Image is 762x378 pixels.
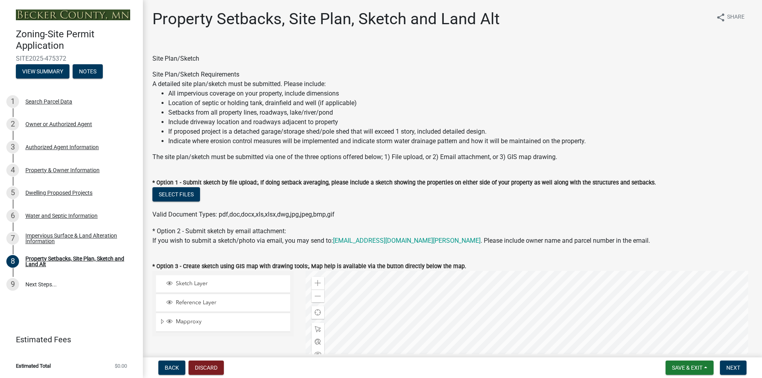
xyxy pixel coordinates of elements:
div: Impervious Surface & Land Alteration Information [25,233,130,244]
div: Property Setbacks, Site Plan, Sketch and Land Alt [25,256,130,267]
i: share [716,13,725,22]
span: Sketch Layer [174,280,287,287]
wm-modal-confirm: Notes [73,69,103,75]
span: Next [726,365,740,371]
li: Location of septic or holding tank, drainfield and well (if applicable) [168,98,752,108]
img: Becker County, Minnesota [16,10,130,20]
ul: Layer List [155,273,291,334]
div: 2 [6,118,19,130]
span: Expand [159,318,165,326]
li: Reference Layer [156,294,290,312]
a: Estimated Fees [6,332,130,347]
li: Indicate where erosion control measures will be implemented and indicate storm water drainage pat... [168,136,752,146]
div: 6 [6,209,19,222]
button: Back [158,361,185,375]
h4: Zoning-Site Permit Application [16,29,137,52]
li: Include driveway location and roadways adjacent to property [168,117,752,127]
div: Zoom in [312,277,324,290]
div: Site Plan/Sketch Requirements [152,70,752,162]
li: If proposed project is a detached garage/storage shed/pole shed that will exceed 1 story, include... [168,127,752,136]
div: * Option 2 - Submit sketch by email attachment: [152,226,752,246]
li: All impervious coverage on your property, include dimensions [168,89,752,98]
span: Back [165,365,179,371]
span: Valid Document Types: pdf,doc,docx,xls,xlsx,dwg,jpg,jpeg,bmp,gif [152,211,335,218]
div: 1 [6,95,19,108]
div: Mapproxy [165,318,287,326]
span: $0.00 [115,363,127,368]
div: 3 [6,141,19,154]
button: Next [720,361,747,375]
div: A detailed site plan/sketch must be submitted. Please include: [152,79,752,146]
div: Find my location [312,306,324,319]
span: Estimated Total [16,363,51,368]
div: 9 [6,278,19,291]
div: Zoom out [312,290,324,302]
div: Search Parcel Data [25,99,72,104]
span: SITE2025-475372 [16,55,127,62]
span: Mapproxy [174,318,287,325]
button: Select files [152,187,200,201]
button: shareShare [710,10,751,25]
div: 4 [6,164,19,177]
span: If you wish to submit a sketch/photo via email, you may send to: . Please include owner name and ... [152,237,650,244]
button: Discard [189,361,224,375]
span: Share [727,13,745,22]
div: Authorized Agent Information [25,144,99,150]
span: Save & Exit [672,365,702,371]
a: [EMAIL_ADDRESS][DOMAIN_NAME][PERSON_NAME] [333,237,481,244]
wm-modal-confirm: Summary [16,69,69,75]
li: Sketch Layer [156,275,290,293]
button: View Summary [16,64,69,79]
li: Setbacks from all property lines, roadways, lake/river/pond [168,108,752,117]
button: Notes [73,64,103,79]
div: Property & Owner Information [25,167,100,173]
div: Site Plan/Sketch [152,54,752,63]
div: Water and Septic Information [25,213,98,219]
div: 8 [6,255,19,268]
button: Save & Exit [666,361,714,375]
h1: Property Setbacks, Site Plan, Sketch and Land Alt [152,10,500,29]
li: Mapproxy [156,313,290,332]
div: Sketch Layer [165,280,287,288]
label: * Option 3 - Create sketch using GIS map with drawing tools:, Map help is available via the butto... [152,264,466,269]
div: Reference Layer [165,299,287,307]
div: Owner or Authorized Agent [25,121,92,127]
div: Dwelling Proposed Projects [25,190,92,196]
span: Reference Layer [174,299,287,306]
div: 5 [6,186,19,199]
div: 7 [6,232,19,245]
label: * Option 1 - Submit sketch by file upload:, If doing setback averaging, please include a sketch s... [152,180,656,186]
div: The site plan/sketch must be submitted via one of the three options offered below; 1) File upload... [152,152,752,162]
